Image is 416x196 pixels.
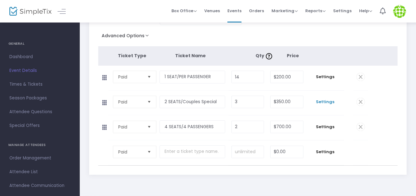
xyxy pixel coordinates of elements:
[333,3,352,19] span: Settings
[271,96,303,108] input: Price
[266,53,272,59] img: question-mark
[232,146,264,158] input: unlimited
[8,38,71,50] h4: GENERAL
[160,145,225,158] input: Enter a ticket type name. e.g. General Admission
[118,74,142,80] span: Paid
[287,53,299,59] span: Price
[118,149,142,155] span: Paid
[145,121,154,133] button: Select
[310,99,341,105] span: Settings
[145,146,154,158] button: Select
[359,8,372,14] span: Help
[249,3,264,19] span: Orders
[271,146,303,158] input: Price
[256,53,274,59] span: Qty
[160,71,225,83] input: Enter a ticket type name. e.g. General Admission
[175,53,206,59] span: Ticket Name
[204,3,220,19] span: Venues
[310,74,341,80] span: Settings
[145,96,154,108] button: Select
[310,124,341,130] span: Settings
[160,120,225,133] input: Enter a ticket type name. e.g. General Admission
[305,8,326,14] span: Reports
[9,94,70,102] span: Season Packages
[9,182,70,190] span: Attendee Communication
[271,121,303,133] input: Price
[118,99,142,105] span: Paid
[9,80,70,88] span: Times & Tickets
[118,124,142,130] span: Paid
[310,149,341,155] span: Settings
[271,8,298,14] span: Marketing
[9,53,70,61] span: Dashboard
[118,53,146,59] span: Ticket Type
[9,168,70,176] span: Attendee List
[145,71,154,83] button: Select
[271,71,303,83] input: Price
[8,139,71,151] h4: MANAGE ATTENDEES
[9,67,70,75] span: Event Details
[98,31,155,43] button: Advanced Options
[9,154,70,162] span: Order Management
[9,108,70,116] span: Attendee Questions
[9,122,70,130] span: Special Offers
[171,8,197,14] span: Box Office
[227,3,241,19] span: Events
[160,96,225,108] input: Enter a ticket type name. e.g. General Admission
